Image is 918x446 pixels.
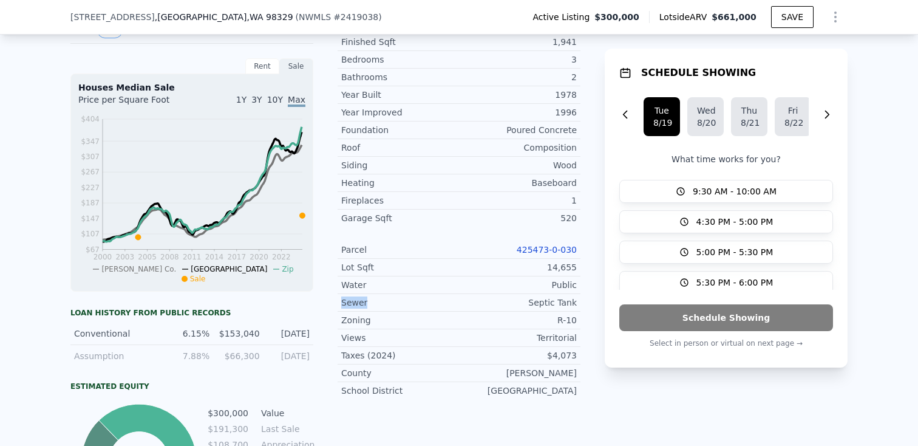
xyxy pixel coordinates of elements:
[619,153,833,165] p: What time works for you?
[341,385,459,397] div: School District
[459,194,577,207] div: 1
[741,117,758,129] div: 8/21
[459,212,577,224] div: 520
[296,11,382,23] div: ( )
[644,97,680,136] button: Tue8/19
[341,194,459,207] div: Fireplaces
[81,153,100,161] tspan: $307
[341,159,459,171] div: Siding
[459,297,577,309] div: Septic Tank
[459,71,577,83] div: 2
[459,124,577,136] div: Poured Concrete
[267,328,310,340] div: [DATE]
[341,297,459,309] div: Sewer
[341,212,459,224] div: Garage Sqft
[619,180,833,203] button: 9:30 AM - 10:00 AM
[183,253,202,261] tspan: 2011
[341,106,459,118] div: Year Improved
[259,422,313,436] td: Last Sale
[246,12,293,22] span: , WA 98329
[619,271,833,294] button: 5:30 PM - 6:00 PM
[299,12,331,22] span: NWMLS
[167,328,209,340] div: 6.15%
[823,5,848,29] button: Show Options
[282,265,293,273] span: Zip
[74,350,160,362] div: Assumption
[687,97,724,136] button: Wed8/20
[697,117,714,129] div: 8/20
[619,241,833,264] button: 5:00 PM - 5:30 PM
[190,275,206,283] span: Sale
[236,95,246,105] span: 1Y
[341,36,459,48] div: Finished Sqft
[459,261,577,273] div: 14,655
[459,279,577,291] div: Public
[341,53,459,66] div: Bedrooms
[167,350,209,362] div: 7.88%
[341,142,459,154] div: Roof
[101,265,176,273] span: [PERSON_NAME] Co.
[459,159,577,171] div: Wood
[712,12,756,22] span: $661,000
[207,407,249,420] td: $300,000
[217,350,259,362] div: $66,300
[74,328,160,340] div: Conventional
[78,94,192,113] div: Price per Square Foot
[653,117,670,129] div: 8/19
[459,385,577,397] div: [GEOGRAPHIC_DATA]
[459,142,577,154] div: Composition
[341,244,459,256] div: Parcel
[155,11,293,23] span: , [GEOGRAPHIC_DATA]
[333,12,378,22] span: # 2419038
[70,11,155,23] span: [STREET_ADDRESS]
[259,407,313,420] td: Value
[251,95,262,105] span: 3Y
[341,314,459,326] div: Zoning
[619,304,833,331] button: Schedule Showing
[459,349,577,362] div: $4,073
[459,177,577,189] div: Baseboard
[78,81,305,94] div: Houses Median Sale
[459,36,577,48] div: 1,941
[731,97,767,136] button: Thu8/21
[191,265,267,273] span: [GEOGRAPHIC_DATA]
[341,71,459,83] div: Bathrooms
[459,89,577,101] div: 1978
[696,246,773,258] span: 5:00 PM - 5:30 PM
[341,261,459,273] div: Lot Sqft
[641,66,756,80] h1: SCHEDULE SHOWING
[81,214,100,223] tspan: $147
[341,177,459,189] div: Heating
[696,216,773,228] span: 4:30 PM - 5:00 PM
[784,117,801,129] div: 8/22
[341,89,459,101] div: Year Built
[245,58,279,74] div: Rent
[619,336,833,351] p: Select in person or virtual on next page →
[86,245,100,254] tspan: $67
[217,328,259,340] div: $153,040
[207,422,249,436] td: $191,300
[775,97,811,136] button: Fri8/22
[81,230,100,238] tspan: $107
[81,168,100,176] tspan: $267
[594,11,639,23] span: $300,000
[272,253,291,261] tspan: 2022
[116,253,135,261] tspan: 2003
[459,53,577,66] div: 3
[93,253,112,261] tspan: 2000
[697,105,714,117] div: Wed
[741,105,758,117] div: Thu
[653,105,670,117] div: Tue
[70,382,313,391] div: Estimated Equity
[784,105,801,117] div: Fri
[267,350,310,362] div: [DATE]
[341,279,459,291] div: Water
[659,11,712,23] span: Lotside ARV
[81,137,100,146] tspan: $347
[81,199,100,207] tspan: $187
[138,253,157,261] tspan: 2005
[341,349,459,362] div: Taxes (2024)
[459,314,577,326] div: R-10
[70,308,313,318] div: Loan history from public records
[459,367,577,379] div: [PERSON_NAME]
